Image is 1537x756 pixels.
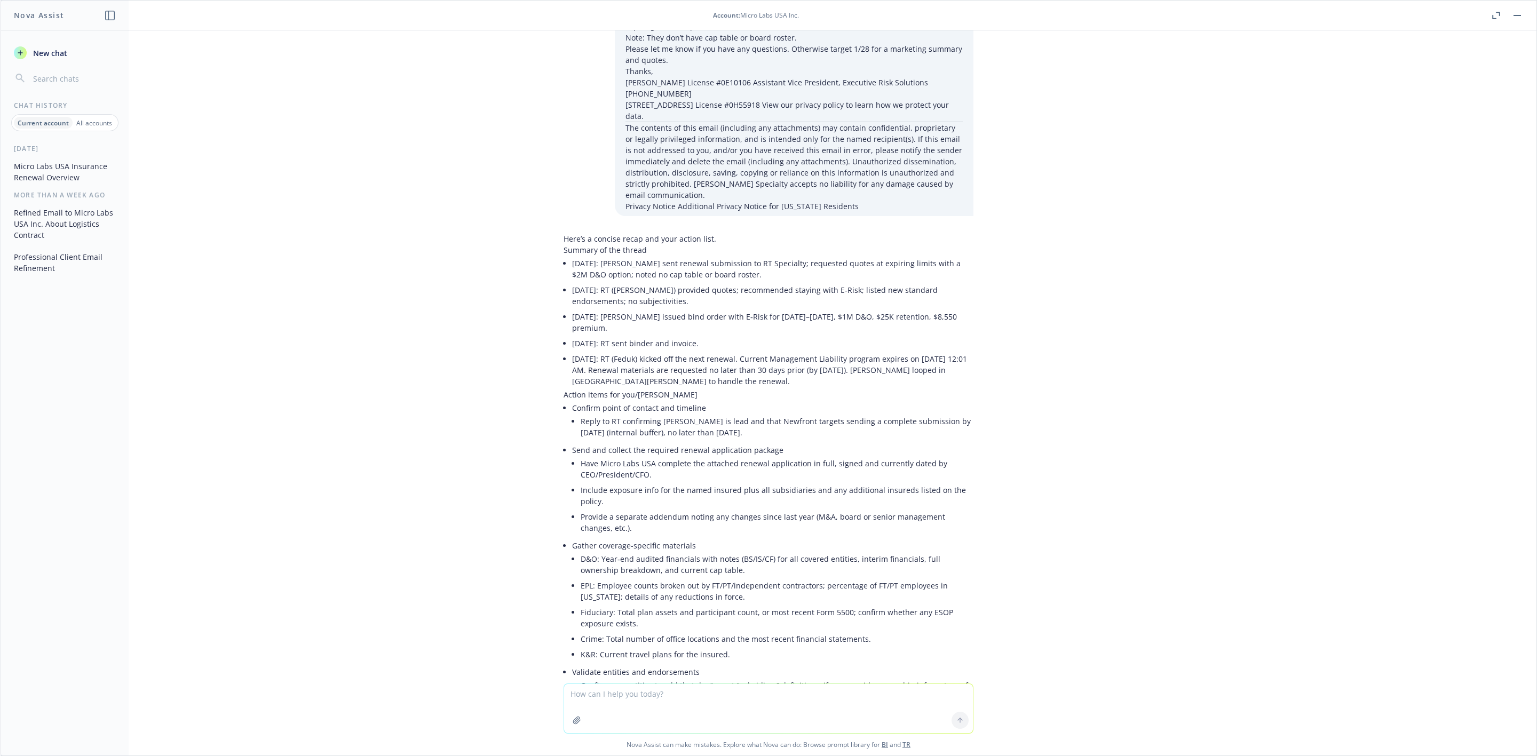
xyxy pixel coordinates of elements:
button: Professional Client Email Refinement [10,248,120,277]
div: : Micro Labs USA Inc. [713,11,799,20]
a: BI [882,740,888,749]
li: Confirm point of contact and timeline [572,400,973,442]
p: The contents of this email (including any attachments) may contain confidential, proprietary or l... [625,122,963,201]
p: Privacy Notice Additional Privacy Notice for [US_STATE] Residents [625,201,963,212]
p: [PERSON_NAME] License #0E10106 Assistant Vice President, Executive Risk Solutions [PHONE_NUMBER] [625,77,963,99]
span: Account [713,11,739,20]
p: Action items for you/[PERSON_NAME] [564,389,973,400]
li: Fiduciary: Total plan assets and participant count, or most recent Form 5500; confirm whether any... [581,604,973,631]
li: [DATE]: RT sent binder and invoice. [572,336,973,351]
li: Validate entities and endorsements [572,664,973,722]
li: Include exposure info for the named insured plus all subsidiaries and any additional insureds lis... [581,482,973,509]
li: Provide a separate addendum noting any changes since last year (M&A, board or senior management c... [581,509,973,536]
li: Send and collect the required renewal application package [572,442,973,538]
p: Note: They don’t have cap table or board roster. [625,32,963,43]
li: [DATE]: [PERSON_NAME] sent renewal submission to RT Specialty; requested quotes at expiring limit... [572,256,973,282]
p: [STREET_ADDRESS] License #0H55918 View our privacy policy to learn how we protect your data. [625,99,963,122]
div: More than a week ago [1,190,129,200]
input: Search chats [31,71,116,86]
li: Reply to RT confirming [PERSON_NAME] is lead and that Newfront targets sending a complete submiss... [581,413,973,440]
h1: Nova Assist [14,10,64,21]
span: New chat [31,47,67,59]
li: Confirm any entities to add that don’t meet “subsidiary” definitions; if any, provide ownership i... [581,678,973,704]
li: K&R: Current travel plans for the insured. [581,647,973,662]
p: Thanks, [625,66,963,77]
button: Refined Email to Micro Labs USA Inc. About Logistics Contract [10,204,120,244]
li: Have Micro Labs USA complete the attached renewal application in full, signed and currently dated... [581,456,973,482]
li: EPL: Employee counts broken out by FT/PT/independent contractors; percentage of FT/PT employees i... [581,578,973,604]
p: Here’s a concise recap and your action list. [564,233,973,244]
a: TR [902,740,910,749]
li: Crime: Total number of office locations and the most recent financial statements. [581,631,973,647]
li: Gather coverage-specific materials [572,538,973,664]
div: Chat History [1,101,129,110]
p: Summary of the thread [564,244,973,256]
button: Micro Labs USA Insurance Renewal Overview [10,157,120,186]
li: [DATE]: [PERSON_NAME] issued bind order with E‑Risk for [DATE]–[DATE], $1M D&O, $25K retention, $... [572,309,973,336]
li: D&O: Year‑end audited financials with notes (BS/IS/CF) for all covered entities, interim financia... [581,551,973,578]
li: [DATE]: RT (Feduk) kicked off the next renewal. Current Management Liability program expires on [... [572,351,973,389]
button: New chat [10,43,120,62]
div: [DATE] [1,144,129,153]
p: All accounts [76,118,112,128]
p: Please let me know if you have any questions. Otherwise target 1/28 for a marketing summary and q... [625,43,963,66]
p: Current account [18,118,69,128]
li: [DATE]: RT ([PERSON_NAME]) provided quotes; recommended staying with E‑Risk; listed new standard ... [572,282,973,309]
span: Nova Assist can make mistakes. Explore what Nova can do: Browse prompt library for and [5,734,1532,755]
